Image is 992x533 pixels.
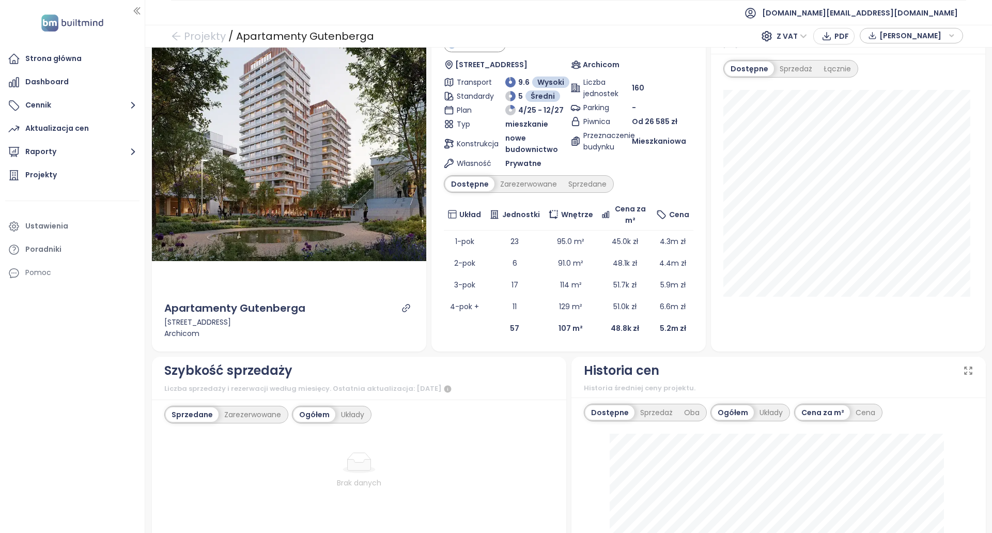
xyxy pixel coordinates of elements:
a: Poradniki [5,239,139,260]
span: Prywatne [505,158,541,169]
div: Pomoc [5,263,139,283]
span: 45.0k zł [612,236,638,247]
span: Parking [583,102,614,113]
div: Liczba sprzedaży i rezerwacji według miesięcy. Ostatnia aktualizacja: [DATE] [164,383,554,395]
span: arrow-left [171,31,181,41]
span: [DOMAIN_NAME][EMAIL_ADDRESS][DOMAIN_NAME] [762,1,958,25]
span: 48.1k zł [613,258,637,268]
button: Raporty [5,142,139,162]
span: Przeznaczenie budynku [583,130,614,153]
div: Cena [850,405,881,420]
span: 5 [518,90,523,102]
span: Cena [669,209,689,220]
div: / [228,27,234,45]
span: Archicom [583,59,619,70]
td: 1-pok [444,231,486,252]
td: 91.0 m² [544,252,597,274]
span: Transport [457,77,487,88]
span: Wysoki [537,77,564,88]
td: 11 [485,296,544,317]
b: 107 m² [559,323,583,333]
span: [PERSON_NAME] [879,28,946,43]
span: 51.7k zł [613,280,637,290]
div: Szybkość sprzedaży [164,361,292,380]
span: mieszkanie [505,118,548,130]
a: Dashboard [5,72,139,93]
span: 9.6 [518,77,530,88]
span: Cena za m² [613,203,648,226]
span: Jednostki [502,209,540,220]
span: 4.4m zł [659,258,686,268]
span: Średni [531,90,555,102]
button: Cennik [5,95,139,116]
div: Pomoc [25,266,51,279]
b: 48.8k zł [611,323,639,333]
span: nowe budownictwo [505,132,567,155]
span: Konstrukcja [457,138,487,149]
td: 114 m² [544,274,597,296]
span: Standardy [457,90,487,102]
div: Oba [678,405,705,420]
a: Projekty [5,165,139,186]
div: [STREET_ADDRESS] [164,316,414,328]
b: 5.2m zł [660,323,686,333]
div: Sprzedane [166,407,219,422]
div: Dashboard [25,75,69,88]
div: button [865,28,957,43]
div: Cena za m² [796,405,850,420]
div: Układy [335,407,370,422]
div: Sprzedaż [774,62,818,76]
span: 51.0k zł [613,301,637,312]
td: 23 [485,231,544,252]
div: Sprzedane [563,177,612,191]
img: logo [38,12,106,34]
div: Ustawienia [25,220,68,233]
div: Archicom [164,328,414,339]
div: Apartamenty Gutenberga [236,27,374,45]
button: PDF [813,28,855,44]
div: Zarezerwowane [494,177,563,191]
div: Strona główna [25,52,82,65]
td: 6 [485,252,544,274]
div: Poradniki [25,243,61,256]
span: Mieszkaniowa [632,135,686,147]
a: arrow-left Projekty [171,27,226,45]
span: 5.9m zł [660,280,686,290]
div: Zarezerwowane [219,407,287,422]
span: 4.3m zł [660,236,686,247]
div: Projekty [25,169,57,181]
span: 160 [632,82,644,94]
div: Dostępne [445,177,494,191]
td: 17 [485,274,544,296]
span: 6.6m zł [660,301,686,312]
span: Liczba jednostek [583,77,614,99]
span: 4/25 - 12/27 [518,104,564,116]
div: Sprzedaż [634,405,678,420]
div: Historia cen [584,361,659,380]
span: Układ [459,209,481,220]
div: Układy [754,405,788,420]
div: Łącznie [818,62,857,76]
a: Aktualizacja cen [5,118,139,139]
span: [STREET_ADDRESS] [455,59,528,70]
div: Dostępne [585,405,634,420]
span: Wnętrze [561,209,593,220]
span: Typ [457,118,487,130]
td: 95.0 m² [544,231,597,252]
td: 129 m² [544,296,597,317]
span: PDF [834,31,849,42]
div: Dostępne [725,62,774,76]
td: 4-pok + [444,296,486,317]
div: Ogółem [712,405,754,420]
div: Historia średniej ceny projektu. [584,383,973,393]
a: Ustawienia [5,216,139,237]
div: Brak danych [194,477,524,489]
a: link [401,303,411,313]
div: Aktualizacja cen [25,122,89,135]
span: Własność [457,158,487,169]
div: Ogółem [293,407,335,422]
td: 3-pok [444,274,486,296]
span: Z VAT [777,28,807,44]
td: 2-pok [444,252,486,274]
